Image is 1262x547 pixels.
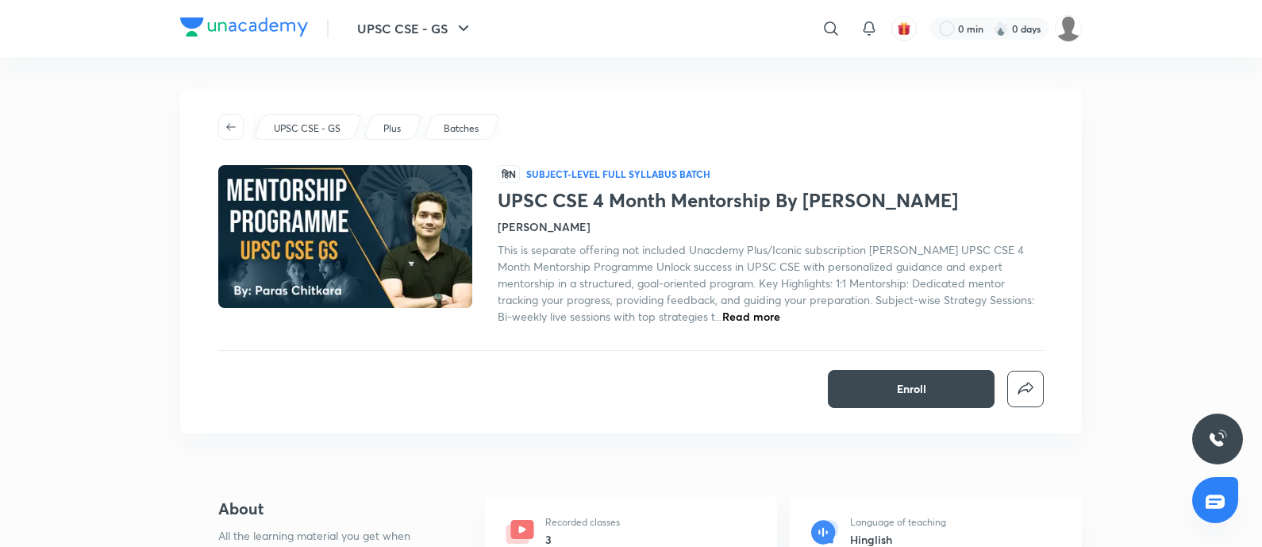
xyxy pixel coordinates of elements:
h1: UPSC CSE 4 Month Mentorship By [PERSON_NAME] [498,189,1044,212]
img: avatar [897,21,911,36]
button: avatar [891,16,917,41]
p: Language of teaching [850,515,946,530]
p: UPSC CSE - GS [274,121,341,136]
button: UPSC CSE - GS [348,13,483,44]
p: Batches [444,121,479,136]
span: Read more [722,309,780,324]
span: This is separate offering not included Unacdemy Plus/Iconic subscription [PERSON_NAME] UPSC CSE 4... [498,242,1034,324]
span: Enroll [897,381,926,397]
span: हिN [498,165,520,183]
a: UPSC CSE - GS [271,121,344,136]
p: Subject-level full syllabus Batch [526,168,710,180]
p: Plus [383,121,401,136]
a: Plus [381,121,404,136]
img: Company Logo [180,17,308,37]
a: Batches [441,121,482,136]
img: Piali K [1055,15,1082,42]
h4: [PERSON_NAME] [498,218,591,235]
img: streak [993,21,1009,37]
h4: About [218,497,434,521]
img: ttu [1208,430,1227,449]
a: Company Logo [180,17,308,40]
img: Thumbnail [216,164,475,310]
button: Enroll [828,370,995,408]
p: Recorded classes [545,515,620,530]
